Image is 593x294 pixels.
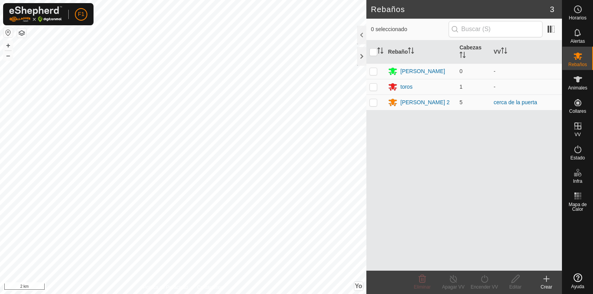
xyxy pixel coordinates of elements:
span: Infra [573,179,582,184]
span: Alertas [570,39,585,44]
span: Rebaños [568,62,587,67]
span: Eliminar [414,284,430,290]
span: Ayuda [571,284,584,289]
input: Buscar (S) [449,21,543,37]
div: toros [401,83,413,91]
span: 1 [459,84,463,90]
button: Yo [354,282,363,290]
span: 3 [550,3,554,15]
p-sorticon: Activar para ordenar [459,53,466,59]
div: Apagar VV [438,283,469,290]
button: + [3,41,13,50]
img: Logo Gallagher [9,6,62,22]
button: – [3,51,13,60]
td: - [491,63,562,79]
font: VV [494,49,501,55]
a: Ayuda [562,270,593,292]
td: - [491,79,562,94]
p-sorticon: Activar para ordenar [408,49,414,55]
a: Política de Privacidad [143,284,187,291]
button: Capas del Mapa [17,28,26,38]
span: Estado [570,156,585,160]
div: [PERSON_NAME] 2 [401,98,450,107]
div: Encender VV [469,283,500,290]
p-sorticon: Activar para ordenar [501,49,507,55]
div: Editar [500,283,531,290]
h2: Rebaños [371,5,550,14]
font: Cabezas [459,44,482,51]
div: Crear [531,283,562,290]
span: Horarios [569,16,586,20]
span: Mapa de Calor [564,202,591,212]
span: F1 [78,10,84,18]
span: 5 [459,99,463,105]
span: Yo [355,283,362,289]
font: Rebaño [388,49,408,55]
span: 0 seleccionado [371,25,449,33]
span: Collares [569,109,586,114]
p-sorticon: Activar para ordenar [377,49,383,55]
span: VV [574,132,581,137]
span: 0 [459,68,463,74]
div: [PERSON_NAME] [401,67,445,75]
button: Restablecer Mapa [3,28,13,37]
a: cerca de la puerta [494,99,537,105]
a: Contáctenos [197,284,223,291]
span: Animales [568,86,587,90]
